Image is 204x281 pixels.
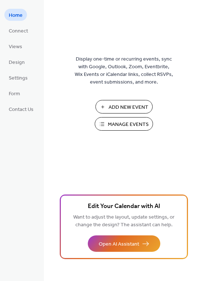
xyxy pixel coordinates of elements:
a: Form [4,87,24,99]
button: Open AI Assistant [88,235,160,252]
a: Settings [4,72,32,84]
a: Design [4,56,29,68]
span: Home [9,12,23,19]
a: Views [4,40,27,52]
button: Add New Event [95,100,153,113]
span: Add New Event [109,104,148,111]
span: Design [9,59,25,66]
span: Open AI Assistant [99,240,139,248]
a: Home [4,9,27,21]
span: Display one-time or recurring events, sync with Google, Outlook, Zoom, Eventbrite, Wix Events or ... [75,55,173,86]
a: Contact Us [4,103,38,115]
span: Form [9,90,20,98]
span: Manage Events [108,121,149,128]
span: Settings [9,74,28,82]
span: Views [9,43,22,51]
span: Want to adjust the layout, update settings, or change the design? The assistant can help. [73,212,174,230]
span: Edit Your Calendar with AI [88,201,160,212]
button: Manage Events [95,117,153,131]
span: Connect [9,27,28,35]
a: Connect [4,24,32,36]
span: Contact Us [9,106,34,113]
